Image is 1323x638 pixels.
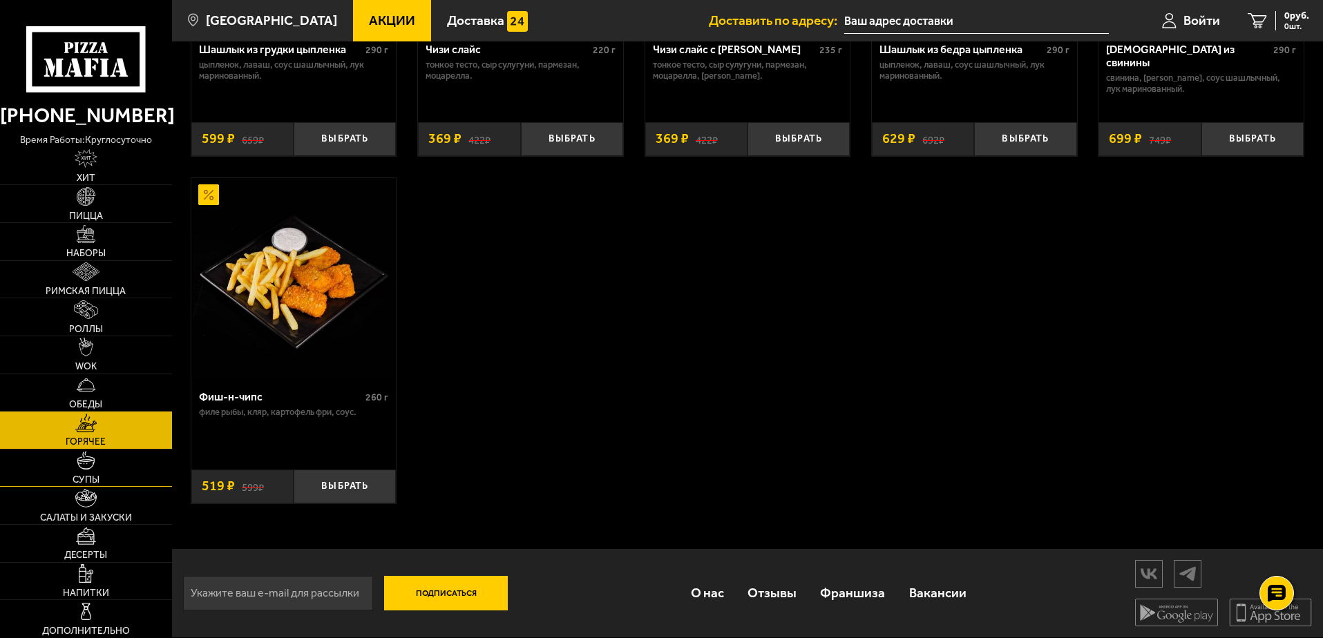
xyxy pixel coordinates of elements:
[897,570,978,615] a: Вакансии
[202,132,235,146] span: 599 ₽
[64,550,107,560] span: Десерты
[242,132,264,146] s: 659 ₽
[66,437,106,447] span: Горячее
[1047,44,1069,56] span: 290 г
[922,132,944,146] s: 692 ₽
[656,132,689,146] span: 369 ₽
[369,14,415,27] span: Акции
[199,43,363,56] div: Шашлык из грудки цыпленка
[507,11,528,32] img: 15daf4d41897b9f0e9f617042186c801.svg
[426,43,589,56] div: Чизи слайс
[844,8,1109,34] input: Ваш адрес доставки
[653,43,817,56] div: Чизи слайс с [PERSON_NAME]
[69,325,103,334] span: Роллы
[593,44,616,56] span: 220 г
[426,59,616,81] p: тонкое тесто, сыр сулугуни, пармезан, моцарелла.
[819,44,842,56] span: 235 г
[1106,72,1296,95] p: свинина, [PERSON_NAME], соус шашлычный, лук маринованный.
[736,570,808,615] a: Отзывы
[199,59,389,81] p: цыпленок, лаваш, соус шашлычный, лук маринованный.
[879,43,1043,56] div: Шашлык из бедра цыпленка
[696,132,718,146] s: 422 ₽
[521,122,623,156] button: Выбрать
[1109,132,1142,146] span: 699 ₽
[183,576,373,610] input: Укажите ваш e-mail для рассылки
[678,570,735,615] a: О нас
[69,400,102,409] span: Обеды
[748,122,850,156] button: Выбрать
[75,362,97,371] span: WOK
[1284,22,1309,30] span: 0 шт.
[1183,14,1220,27] span: Войти
[1106,43,1270,69] div: [DEMOGRAPHIC_DATA] из свинины
[42,626,130,636] span: Дополнительно
[428,132,461,146] span: 369 ₽
[202,479,235,493] span: 519 ₽
[468,132,491,146] s: 422 ₽
[1136,561,1162,586] img: vk
[69,211,103,221] span: Пицца
[1201,122,1304,156] button: Выбрать
[447,14,504,27] span: Доставка
[709,14,844,27] span: Доставить по адресу:
[198,184,219,205] img: Акционный
[882,132,915,146] span: 629 ₽
[73,475,99,485] span: Супы
[40,513,132,523] span: Салаты и закуски
[66,249,106,258] span: Наборы
[1174,561,1201,586] img: tg
[879,59,1069,81] p: цыпленок, лаваш, соус шашлычный, лук маринованный.
[206,14,337,27] span: [GEOGRAPHIC_DATA]
[199,390,363,403] div: Фиш-н-чипс
[191,178,397,380] a: АкционныйФиш-н-чипс
[46,287,126,296] span: Римская пицца
[384,576,508,610] button: Подписаться
[1273,44,1296,56] span: 290 г
[63,588,109,598] span: Напитки
[77,173,95,183] span: Хит
[653,59,843,81] p: тонкое тесто, сыр сулугуни, пармезан, моцарелла, [PERSON_NAME].
[974,122,1076,156] button: Выбрать
[242,479,264,493] s: 599 ₽
[1149,132,1171,146] s: 749 ₽
[294,122,396,156] button: Выбрать
[294,470,396,503] button: Выбрать
[193,178,394,380] img: Фиш-н-чипс
[1284,11,1309,21] span: 0 руб.
[365,44,388,56] span: 290 г
[365,391,388,403] span: 260 г
[808,570,897,615] a: Франшиза
[199,407,389,418] p: филе рыбы, кляр, картофель фри, соус.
